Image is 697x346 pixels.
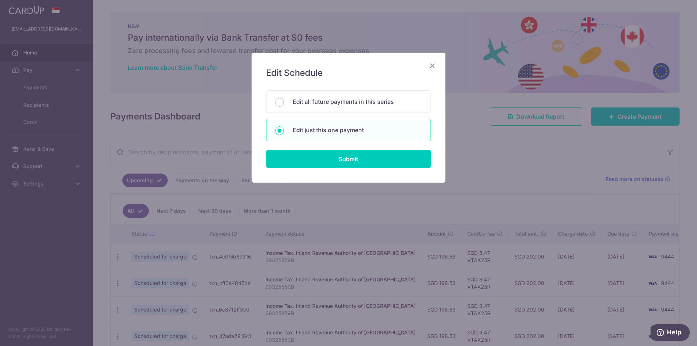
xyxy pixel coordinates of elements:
[266,67,431,79] h5: Edit Schedule
[266,150,431,168] input: Submit
[428,61,437,70] button: Close
[293,97,422,106] p: Edit all future payments in this series
[293,126,422,134] p: Edit just this one payment
[651,324,690,342] iframe: Opens a widget where you can find more information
